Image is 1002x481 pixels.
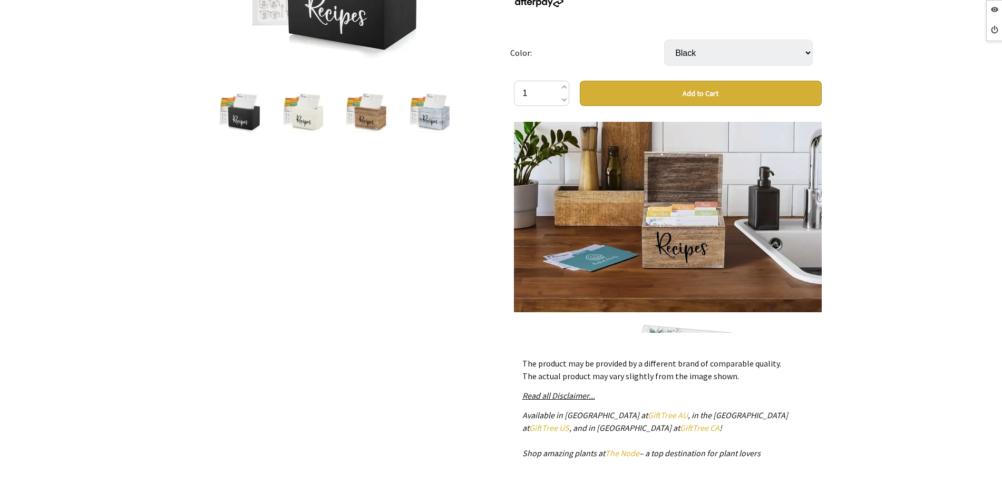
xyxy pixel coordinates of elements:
[580,81,822,106] button: Add to Cart
[648,410,688,420] a: GiftTree AU
[410,92,450,132] img: Wooden Recipe Box Organizer Set with 50 Recipe Cards
[605,448,639,458] a: The Node
[522,390,595,401] a: Read all Disclaimer...
[529,422,569,433] a: GiftTree US
[510,25,664,81] td: Color:
[680,422,719,433] a: GiftTree CA
[346,92,386,132] img: Wooden Recipe Box Organizer Set with 50 Recipe Cards
[522,357,813,382] p: The product may be provided by a different brand of comparable quality. The actual product may va...
[522,410,788,458] em: Available in [GEOGRAPHIC_DATA] at , in the [GEOGRAPHIC_DATA] at , and in [GEOGRAPHIC_DATA] at ! S...
[283,92,323,132] img: Wooden Recipe Box Organizer Set with 50 Recipe Cards
[220,92,260,132] img: Wooden Recipe Box Organizer Set with 50 Recipe Cards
